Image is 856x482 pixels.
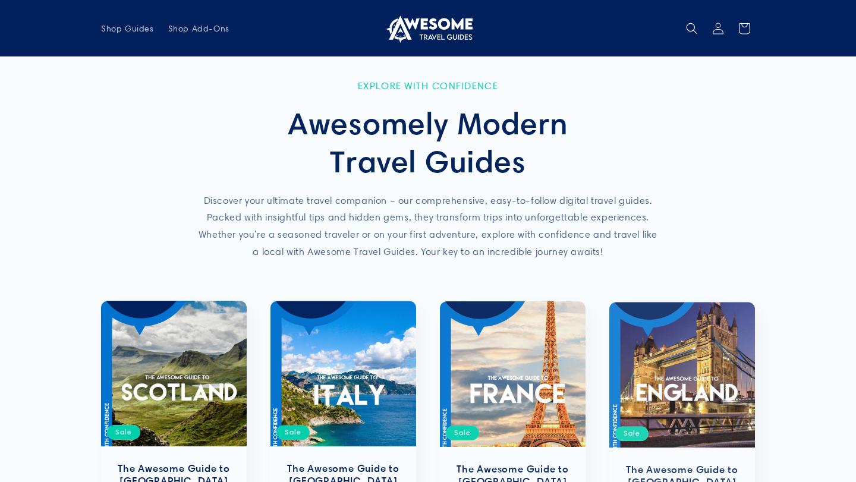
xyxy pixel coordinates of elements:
[168,23,229,34] span: Shop Add-Ons
[101,23,154,34] span: Shop Guides
[196,104,660,180] h2: Awesomely Modern Travel Guides
[94,16,161,41] a: Shop Guides
[379,10,477,47] a: Awesome Travel Guides
[161,16,237,41] a: Shop Add-Ons
[383,14,473,43] img: Awesome Travel Guides
[679,15,705,42] summary: Search
[196,192,660,260] p: Discover your ultimate travel companion – our comprehensive, easy-to-follow digital travel guides...
[196,80,660,92] p: Explore with Confidence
